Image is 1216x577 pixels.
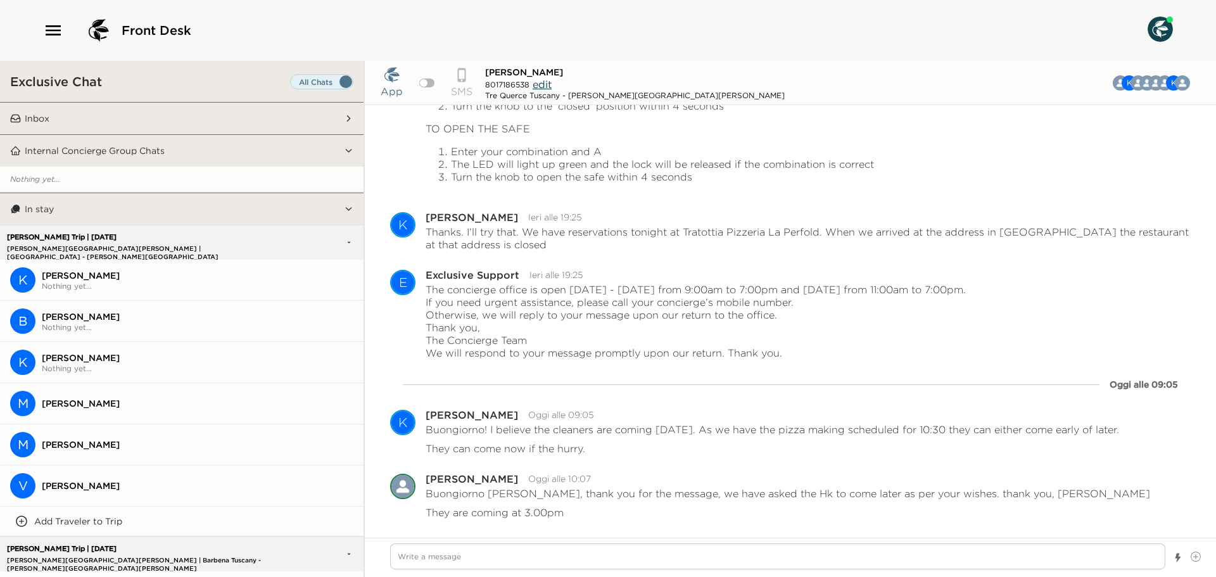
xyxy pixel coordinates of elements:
[451,84,472,99] p: SMS
[1175,75,1190,91] div: Casali di Casole Concierge Team
[84,15,114,46] img: logo
[10,308,35,334] div: B
[390,212,415,238] div: Kip Wadsworth
[10,350,35,375] div: K
[42,352,353,364] span: [PERSON_NAME]
[381,84,403,99] p: App
[42,480,353,491] span: [PERSON_NAME]
[10,267,35,293] div: K
[391,212,414,238] div: K
[4,233,277,241] p: [PERSON_NAME] Trip | [DATE]
[4,545,277,553] p: [PERSON_NAME] Trip | [DATE]
[10,391,35,416] div: McKinzie Schmeits
[533,78,552,91] span: edit
[485,80,529,89] span: 8017186538
[10,432,35,457] div: Michael Sangaline
[1141,70,1200,96] button: CKCBGDKS
[426,442,585,455] p: They can come now if the hurry.
[528,409,593,421] time: 2025-10-01T07:05:01.356Z
[4,556,277,564] p: [PERSON_NAME][GEOGRAPHIC_DATA][PERSON_NAME] | Barbena Tuscany - [PERSON_NAME][GEOGRAPHIC_DATA][PE...
[4,244,277,253] p: [PERSON_NAME][GEOGRAPHIC_DATA][PERSON_NAME] | [GEOGRAPHIC_DATA] - [PERSON_NAME][GEOGRAPHIC_DATA][...
[391,270,414,295] div: E
[426,506,564,519] p: They are coming at 3.00pm
[10,473,35,498] div: V
[391,410,414,435] div: K
[10,267,35,293] div: Kevin Schmeits
[21,193,344,225] button: In stay
[1110,378,1178,391] div: Oggi alle 09:05
[426,225,1191,251] p: Thanks. I’ll try that. We have reservations tonight at Tratottia Pizzeria La Perfold. When we arr...
[426,212,518,222] div: [PERSON_NAME]
[451,99,1191,112] li: Turn the knob to the ‘closed’ position within 4 seconds
[290,74,353,89] label: Set all destinations
[21,103,344,134] button: Inbox
[34,516,122,527] p: Add Traveler to Trip
[10,350,35,375] div: Kevin Schmeits Jr
[426,270,519,280] div: Exclusive Support
[10,308,35,334] div: Becky Schmeits
[10,432,35,457] div: M
[122,22,191,39] span: Front Desk
[1174,547,1182,569] button: Show templates
[390,270,415,295] div: Exclusive Support
[42,281,353,291] span: Nothing yet...
[42,398,353,409] span: [PERSON_NAME]
[485,67,563,78] span: [PERSON_NAME]
[426,474,518,484] div: [PERSON_NAME]
[426,122,1191,135] p: TO OPEN THE SAFE
[426,283,966,359] p: The concierge office is open [DATE] - [DATE] from 9:00am to 7:00pm and [DATE] from 11:00am to 7:0...
[390,474,415,499] div: Barbara Casini
[528,212,581,223] time: 2025-09-30T17:25:14.032Z
[451,170,1191,183] li: Turn the knob to open the safe within 4 seconds
[42,270,353,281] span: [PERSON_NAME]
[25,113,49,124] p: Inbox
[426,410,518,420] div: [PERSON_NAME]
[390,474,415,499] img: B
[390,543,1165,569] textarea: Write a message
[1175,75,1190,91] img: C
[42,439,353,450] span: [PERSON_NAME]
[21,135,344,167] button: Internal Concierge Group Chats
[485,91,785,100] div: Tre Querce Tuscany - [PERSON_NAME][GEOGRAPHIC_DATA][PERSON_NAME]
[25,203,54,215] p: In stay
[10,73,102,89] h3: Exclusive Chat
[528,473,591,485] time: 2025-10-01T08:07:35.029Z
[451,158,1191,170] li: The LED will light up green and the lock will be released if the combination is correct
[1148,16,1173,42] img: User
[10,473,35,498] div: Vincenzo Sangaline
[25,145,165,156] p: Internal Concierge Group Chats
[529,269,583,281] time: 2025-09-30T17:25:16.218Z
[42,311,353,322] span: [PERSON_NAME]
[426,423,1119,436] p: Buongiorno! I believe the cleaners are coming [DATE]. As we have the pizza making scheduled for 1...
[42,364,353,373] span: Nothing yet...
[426,487,1150,500] p: Buongiorno [PERSON_NAME], thank you for the message, we have asked the Hk to come later as per yo...
[451,145,1191,158] li: Enter your combination and A
[390,410,415,435] div: Kip Wadsworth
[42,322,353,332] span: Nothing yet...
[10,391,35,416] div: M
